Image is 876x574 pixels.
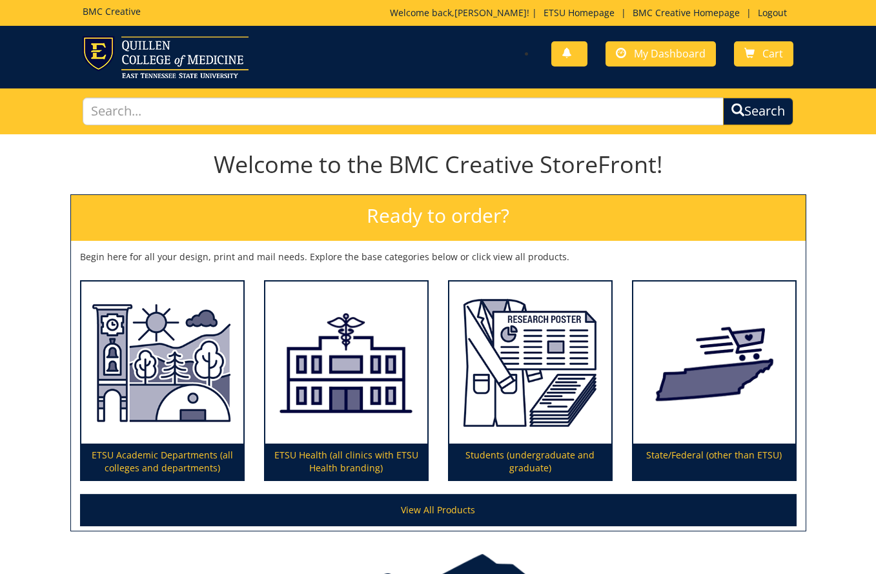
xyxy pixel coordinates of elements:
[81,282,243,480] a: ETSU Academic Departments (all colleges and departments)
[634,46,706,61] span: My Dashboard
[81,282,243,444] img: ETSU Academic Departments (all colleges and departments)
[633,282,795,480] a: State/Federal (other than ETSU)
[71,195,806,241] h2: Ready to order?
[70,152,806,178] h1: Welcome to the BMC Creative StoreFront!
[723,97,793,125] button: Search
[633,282,795,444] img: State/Federal (other than ETSU)
[80,251,797,263] p: Begin here for all your design, print and mail needs. Explore the base categories below or click ...
[762,46,783,61] span: Cart
[83,6,141,16] h5: BMC Creative
[390,6,793,19] p: Welcome back, ! | | |
[449,444,611,480] p: Students (undergraduate and graduate)
[626,6,746,19] a: BMC Creative Homepage
[80,494,797,526] a: View All Products
[449,282,611,444] img: Students (undergraduate and graduate)
[449,282,611,480] a: Students (undergraduate and graduate)
[751,6,793,19] a: Logout
[606,41,716,67] a: My Dashboard
[265,282,427,480] a: ETSU Health (all clinics with ETSU Health branding)
[734,41,793,67] a: Cart
[633,444,795,480] p: State/Federal (other than ETSU)
[265,282,427,444] img: ETSU Health (all clinics with ETSU Health branding)
[537,6,621,19] a: ETSU Homepage
[454,6,527,19] a: [PERSON_NAME]
[81,444,243,480] p: ETSU Academic Departments (all colleges and departments)
[83,97,724,125] input: Search...
[83,36,249,78] img: ETSU logo
[265,444,427,480] p: ETSU Health (all clinics with ETSU Health branding)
